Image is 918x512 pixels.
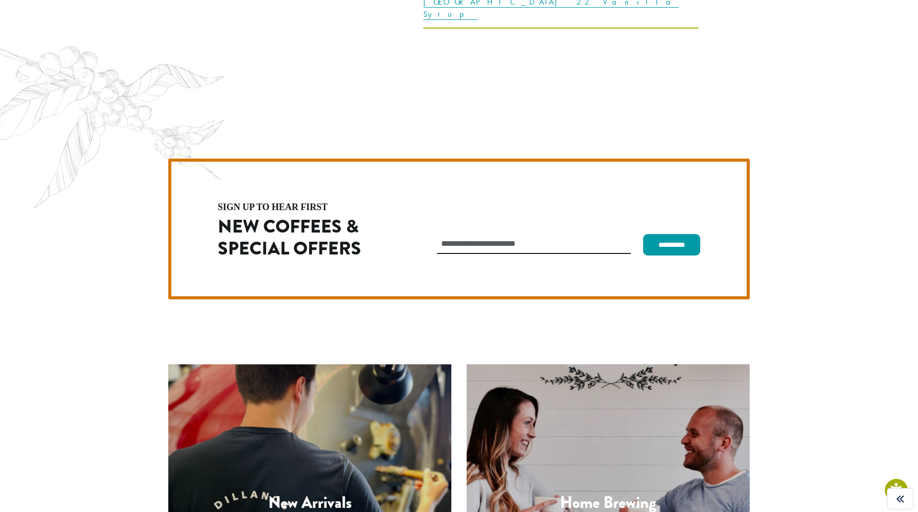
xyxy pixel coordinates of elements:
h4: sign up to hear first [218,202,393,212]
h2: New Coffees & Special Offers [218,216,393,260]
